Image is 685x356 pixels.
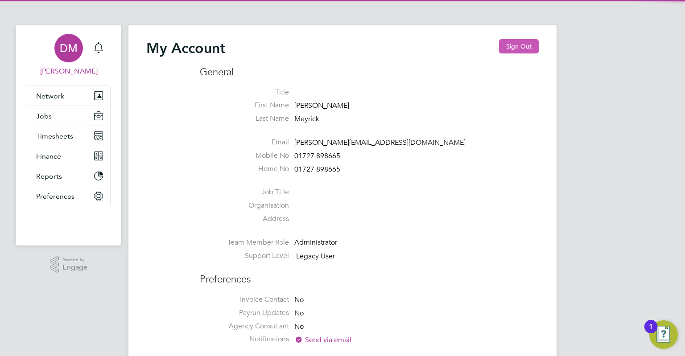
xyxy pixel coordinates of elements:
span: Powered by [62,256,87,264]
span: Legacy User [296,252,335,261]
span: Network [36,92,64,100]
span: DM [60,42,78,54]
a: Go to home page [27,215,111,229]
button: Preferences [27,186,110,206]
div: 1 [649,327,653,338]
span: [PERSON_NAME][EMAIL_ADDRESS][DOMAIN_NAME] [294,138,466,147]
label: Notifications [200,335,289,344]
span: No [294,322,304,331]
label: Job Title [200,188,289,197]
label: Agency Consultant [200,322,289,331]
span: 01727 898665 [294,165,340,174]
label: Address [200,214,289,224]
span: Preferences [36,192,74,201]
button: Timesheets [27,126,110,146]
span: Timesheets [36,132,73,140]
div: Administrator [294,238,379,247]
label: Organisation [200,201,289,210]
span: Meyrick [294,115,319,123]
span: Reports [36,172,62,180]
span: Jobs [36,112,52,120]
span: 01727 898665 [294,151,340,160]
h3: Preferences [200,264,539,286]
span: Doreen Meyrick [27,66,111,77]
button: Jobs [27,106,110,126]
label: Email [200,138,289,147]
a: Powered byEngage [50,256,88,273]
button: Reports [27,166,110,186]
span: Send via email [294,336,351,344]
label: Support Level [200,251,289,261]
img: berryrecruitment-logo-retina.png [43,215,95,229]
span: [PERSON_NAME] [294,102,349,110]
label: First Name [200,101,289,110]
a: DM[PERSON_NAME] [27,34,111,77]
span: Finance [36,152,61,160]
label: Home No [200,164,289,174]
span: Engage [62,264,87,271]
label: Mobile No [200,151,289,160]
span: No [294,309,304,318]
span: No [294,295,304,304]
button: Open Resource Center, 1 new notification [649,320,678,349]
nav: Main navigation [16,25,121,246]
h2: My Account [146,39,225,57]
label: Last Name [200,114,289,123]
h3: General [200,66,539,79]
label: Title [200,88,289,97]
label: Invoice Contact [200,295,289,304]
button: Network [27,86,110,106]
label: Payrun Updates [200,308,289,318]
button: Sign Out [499,39,539,53]
label: Team Member Role [200,238,289,247]
button: Finance [27,146,110,166]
